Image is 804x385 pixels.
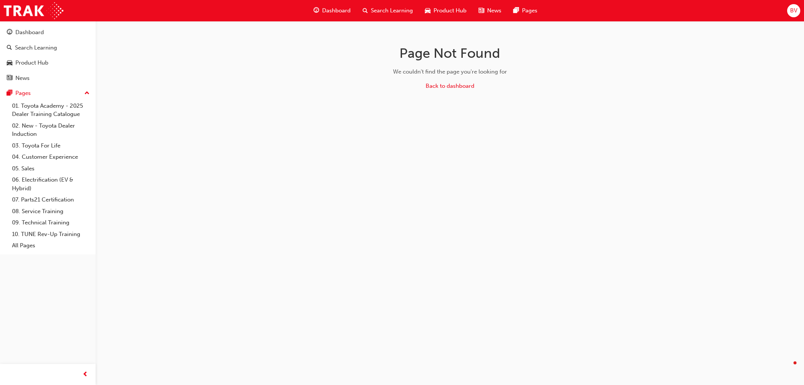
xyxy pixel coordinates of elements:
div: News [15,74,30,83]
span: news-icon [7,75,12,82]
img: Trak [4,2,63,19]
span: car-icon [425,6,430,15]
h1: Page Not Found [331,45,569,62]
div: Pages [15,89,31,98]
a: All Pages [9,240,93,251]
span: guage-icon [7,29,12,36]
div: We couldn't find the page you're looking for [331,68,569,76]
span: search-icon [7,45,12,51]
span: Pages [522,6,537,15]
a: 06. Electrification (EV & Hybrid) [9,174,93,194]
span: guage-icon [313,6,319,15]
a: Back to dashboard [426,83,474,89]
div: Dashboard [15,28,44,37]
span: search-icon [363,6,368,15]
button: Pages [3,86,93,100]
a: 03. Toyota For Life [9,140,93,152]
span: up-icon [84,89,90,98]
a: search-iconSearch Learning [357,3,419,18]
a: Search Learning [3,41,93,55]
button: DashboardSearch LearningProduct HubNews [3,24,93,86]
a: 04. Customer Experience [9,151,93,163]
span: pages-icon [513,6,519,15]
span: Product Hub [433,6,466,15]
span: BV [790,6,797,15]
a: Dashboard [3,26,93,39]
a: 05. Sales [9,163,93,174]
a: Product Hub [3,56,93,70]
span: pages-icon [7,90,12,97]
button: BV [787,4,800,17]
div: Search Learning [15,44,57,52]
a: guage-iconDashboard [307,3,357,18]
a: pages-iconPages [507,3,543,18]
span: car-icon [7,60,12,66]
span: Dashboard [322,6,351,15]
a: 01. Toyota Academy - 2025 Dealer Training Catalogue [9,100,93,120]
a: 10. TUNE Rev-Up Training [9,229,93,240]
span: Search Learning [371,6,413,15]
a: 09. Technical Training [9,217,93,229]
a: 02. New - Toyota Dealer Induction [9,120,93,140]
span: News [487,6,501,15]
a: News [3,71,93,85]
a: 07. Parts21 Certification [9,194,93,206]
a: 08. Service Training [9,206,93,217]
a: news-iconNews [472,3,507,18]
a: car-iconProduct Hub [419,3,472,18]
iframe: Intercom live chat [778,359,796,377]
span: prev-icon [82,370,88,379]
div: Product Hub [15,59,48,67]
span: news-icon [478,6,484,15]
